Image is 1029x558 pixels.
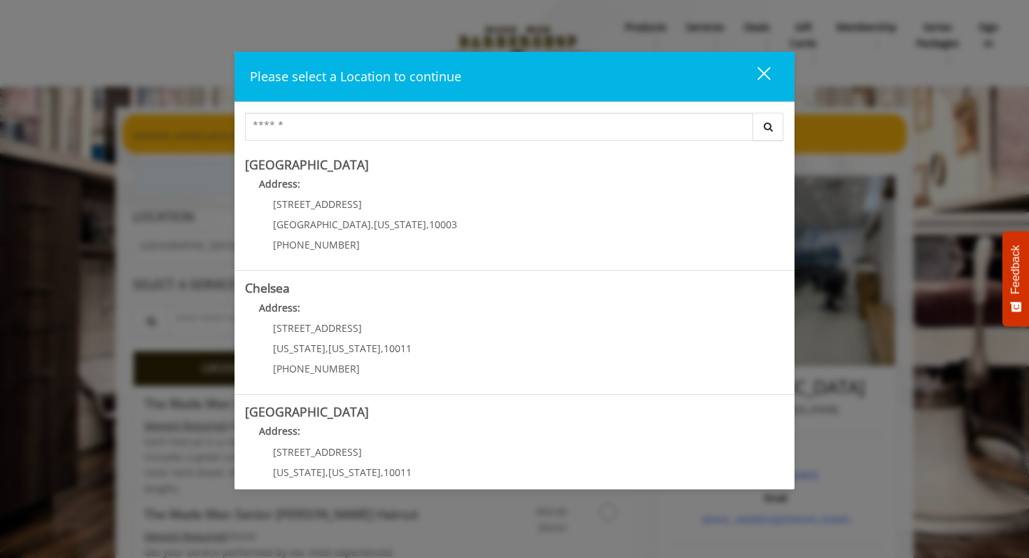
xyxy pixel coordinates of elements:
[325,342,328,355] span: ,
[245,279,290,296] b: Chelsea
[245,156,369,173] b: [GEOGRAPHIC_DATA]
[245,113,784,148] div: Center Select
[259,424,300,438] b: Address:
[384,342,412,355] span: 10011
[259,177,300,190] b: Address:
[273,197,362,211] span: [STREET_ADDRESS]
[1009,245,1022,294] span: Feedback
[245,403,369,420] b: [GEOGRAPHIC_DATA]
[381,466,384,479] span: ,
[731,62,779,91] button: close dialog
[245,113,753,141] input: Search Center
[273,238,360,251] span: [PHONE_NUMBER]
[1002,231,1029,326] button: Feedback - Show survey
[374,218,426,231] span: [US_STATE]
[328,342,381,355] span: [US_STATE]
[259,301,300,314] b: Address:
[273,342,325,355] span: [US_STATE]
[371,218,374,231] span: ,
[325,466,328,479] span: ,
[381,342,384,355] span: ,
[429,218,457,231] span: 10003
[273,321,362,335] span: [STREET_ADDRESS]
[741,66,769,87] div: close dialog
[384,466,412,479] span: 10011
[273,445,362,459] span: [STREET_ADDRESS]
[760,122,776,132] i: Search button
[426,218,429,231] span: ,
[273,218,371,231] span: [GEOGRAPHIC_DATA]
[273,466,325,479] span: [US_STATE]
[250,68,461,85] span: Please select a Location to continue
[273,362,360,375] span: [PHONE_NUMBER]
[328,466,381,479] span: [US_STATE]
